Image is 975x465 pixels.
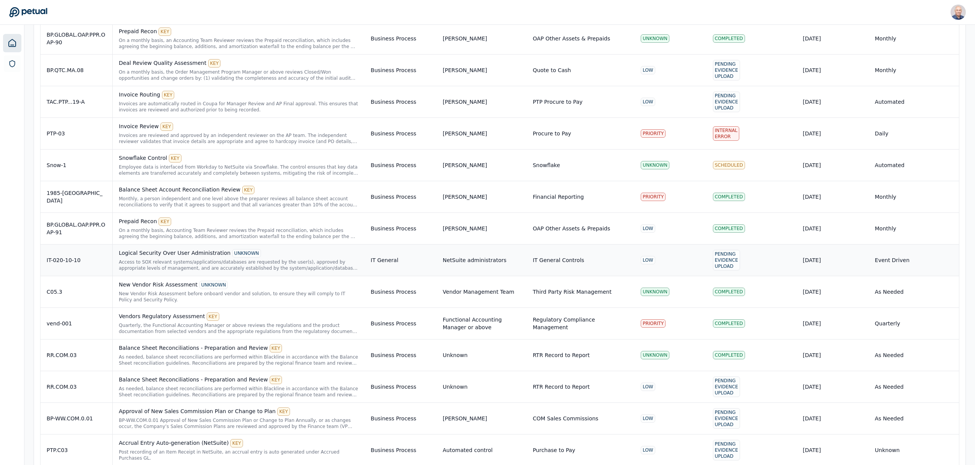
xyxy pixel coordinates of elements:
div: OAP Other Assets & Prepaids [533,35,610,42]
td: Monthly [869,181,959,212]
div: PRIORITY [641,129,666,138]
div: New Vendor Risk Assessment before onboard vendor and solution, to ensure they will comply to IT P... [119,291,358,303]
div: KEY [169,154,181,163]
div: Invoices are automatically routed in Coupa for Manager Review and AP Final approval. This ensures... [119,101,358,113]
div: Balance Sheet Account Reconciliation Review [119,186,358,194]
td: Business Process [364,117,437,149]
div: [DATE] [803,35,863,42]
div: [DATE] [803,256,863,264]
td: Business Process [364,402,437,434]
div: Regulatory Compliance Management [533,316,628,331]
div: 1985-[GEOGRAPHIC_DATA] [47,189,106,204]
div: UNKNOWN [641,351,669,359]
div: LOW [641,224,655,233]
div: LOW [641,256,655,264]
div: As needed, balance sheet reconciliations are performed within Blackline in accordance with the Ba... [119,386,358,398]
div: Functional Accounting Manager or above [443,316,521,331]
div: PRIORITY [641,193,666,201]
div: KEY [159,217,171,226]
div: UNKNOWN [232,249,261,257]
div: PTP.C03 [47,446,106,454]
div: Completed [713,288,745,296]
div: Invoice Review [119,122,358,131]
div: Pending Evidence Upload [713,250,740,270]
div: Accrual Entry Auto-generation (NetSuite) [119,439,358,447]
div: On a monthly basis, the Order Management Program Manager or above reviews Closed/Won opportunitie... [119,69,358,81]
td: Automated [869,149,959,181]
div: LOW [641,66,655,74]
div: LOW [641,383,655,391]
div: vend-001 [47,320,106,327]
td: As Needed [869,371,959,402]
td: Business Process [364,339,437,371]
div: Snow-1 [47,161,106,169]
div: C05.3 [47,288,106,296]
div: IT-020-10-10 [47,256,106,264]
div: Approval of New Sales Commission Plan or Change to Plan [119,407,358,416]
div: UNKNOWN [641,288,669,296]
div: Vendors Regulatory Assessment [119,312,358,321]
div: Post recording of an Item Receipt in NetSuite, an accrual entry is auto generated under Accrued P... [119,449,358,461]
td: Business Process [364,307,437,339]
div: RR.COM.03 [47,351,106,359]
div: Monthly, a person independent and one level above the preparer reviews all balance sheet account ... [119,196,358,208]
div: LOW [641,446,655,454]
div: Unknown [443,383,468,391]
td: Business Process [364,371,437,402]
div: Pending Evidence Upload [713,440,740,460]
div: Third Party Risk Management [533,288,611,296]
div: KEY [277,407,290,416]
td: Event Driven [869,244,959,276]
div: Deal Review Quality Assessment [119,59,358,68]
td: Business Process [364,86,437,117]
div: BP.QTC.MA.08 [47,66,106,74]
div: RR.COM.03 [47,383,106,391]
td: Business Process [364,149,437,181]
img: Harel K [951,5,966,20]
div: [DATE] [803,66,863,74]
td: Business Process [364,212,437,244]
div: COM Sales Commissions [533,415,598,422]
td: Business Process [364,23,437,54]
div: RTR Record to Report [533,351,590,359]
div: RTR Record to Report [533,383,590,391]
div: [DATE] [803,446,863,454]
div: [DATE] [803,320,863,327]
div: [PERSON_NAME] [443,35,487,42]
div: PTP Procure to Pay [533,98,582,106]
div: Completed [713,351,745,359]
div: UNKNOWN [641,161,669,169]
div: [DATE] [803,193,863,201]
div: [DATE] [803,415,863,422]
div: [DATE] [803,383,863,391]
div: UNKNOWN [641,34,669,43]
a: Dashboard [3,34,21,52]
td: Monthly [869,23,959,54]
div: Unknown [443,351,468,359]
div: Balance Sheet Reconciliations - Preparation and Review [119,344,358,352]
div: [DATE] [803,130,863,137]
div: Prepaid Recon [119,217,358,226]
div: Invoice Routing [119,91,358,99]
div: BP.GLOBAL.OAP.PPR.OAP-90 [47,31,106,46]
div: Logical Security Over User Administration [119,249,358,257]
div: LOW [641,98,655,106]
div: Purchase to Pay [533,446,575,454]
div: Completed [713,319,745,328]
td: Quarterly [869,307,959,339]
td: Business Process [364,54,437,86]
div: [DATE] [803,288,863,296]
div: Pending Evidence Upload [713,377,740,397]
div: [PERSON_NAME] [443,415,487,422]
div: [DATE] [803,161,863,169]
div: On a monthly basis, an Accounting Team Reviewer reviews the Prepaid reconciliation, which include... [119,37,358,50]
div: Procure to Pay [533,130,571,137]
td: As Needed [869,339,959,371]
div: PTP-03 [47,130,106,137]
div: Pending Evidence Upload [713,408,740,429]
div: KEY [159,27,171,36]
div: Quarterly, the Functional Accounting Manager or above reviews the regulations and the product doc... [119,322,358,335]
div: OAP Other Assets & Prepaids [533,225,610,232]
div: Snowflake [533,161,560,169]
div: Invoices are reviewed and approved by an independent reviewer on the AP team. The independent rev... [119,132,358,145]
